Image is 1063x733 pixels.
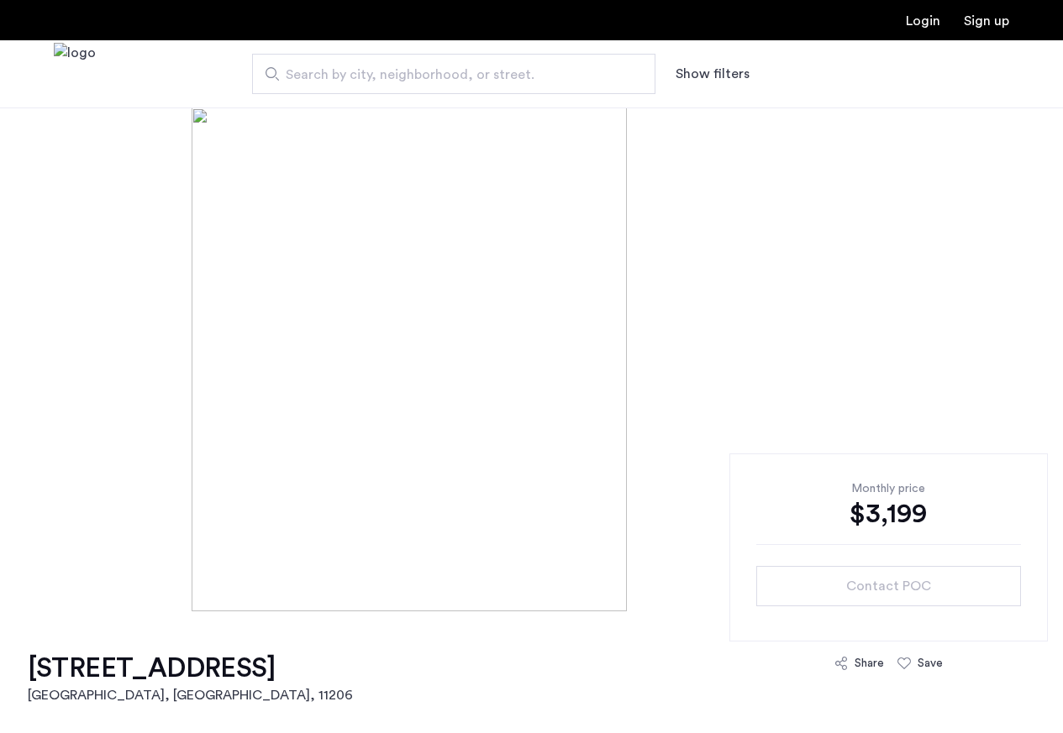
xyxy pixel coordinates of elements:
[964,14,1009,28] a: Registration
[855,655,884,672] div: Share
[54,43,96,106] a: Cazamio Logo
[28,685,353,705] h2: [GEOGRAPHIC_DATA], [GEOGRAPHIC_DATA] , 11206
[28,652,353,705] a: [STREET_ADDRESS][GEOGRAPHIC_DATA], [GEOGRAPHIC_DATA], 11206
[756,566,1021,606] button: button
[192,107,872,611] img: [object%20Object]
[286,65,608,85] span: Search by city, neighborhood, or street.
[252,54,655,94] input: Apartment Search
[756,480,1021,497] div: Monthly price
[54,43,96,106] img: logo
[676,64,750,84] button: Show or hide filters
[846,576,931,596] span: Contact POC
[918,655,943,672] div: Save
[28,652,353,685] h1: [STREET_ADDRESS]
[756,497,1021,531] div: $3,199
[906,14,940,28] a: Login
